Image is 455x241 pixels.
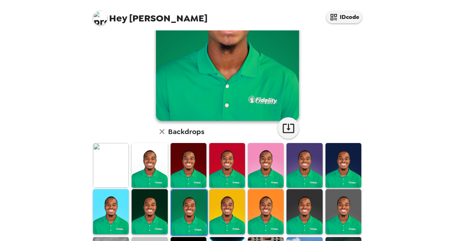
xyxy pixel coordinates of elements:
button: IDcode [326,11,362,23]
span: [PERSON_NAME] [93,7,207,23]
span: Hey [109,12,127,25]
img: Original [93,143,129,188]
img: profile pic [93,11,107,25]
h6: Backdrops [168,126,204,137]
